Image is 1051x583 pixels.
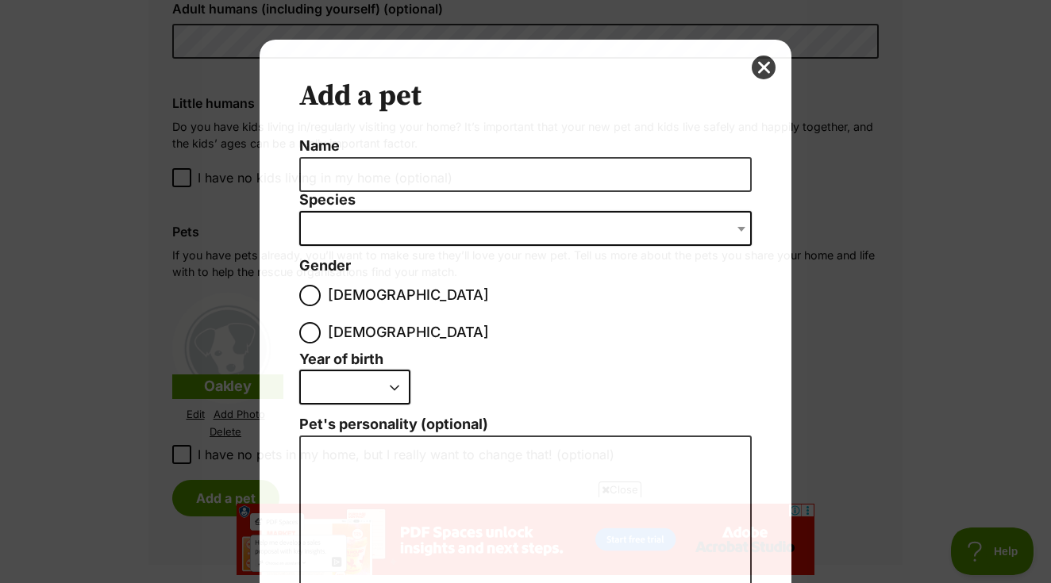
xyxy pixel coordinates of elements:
button: close [752,56,776,79]
span: [DEMOGRAPHIC_DATA] [328,322,489,343]
label: Pet's personality (optional) [299,416,752,433]
span: [DEMOGRAPHIC_DATA] [328,285,489,306]
img: consumer-privacy-logo.png [2,2,14,14]
label: Gender [299,258,351,274]
label: Species [299,192,752,209]
label: Name [299,138,752,155]
label: Year of birth [299,351,383,368]
h2: Add a pet [299,79,752,114]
